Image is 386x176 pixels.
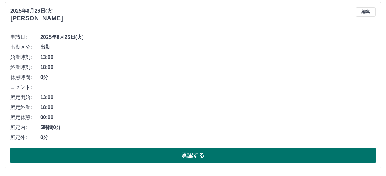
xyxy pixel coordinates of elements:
span: 00:00 [40,114,376,121]
span: 18:00 [40,64,376,71]
span: 所定開始: [10,94,40,101]
span: 所定外: [10,134,40,141]
p: 2025年8月26日(火) [10,7,63,15]
span: 2025年8月26日(火) [40,34,376,41]
span: 5時間0分 [40,124,376,131]
span: 始業時刻: [10,54,40,61]
h3: [PERSON_NAME] [10,15,63,22]
span: 13:00 [40,54,376,61]
span: 18:00 [40,104,376,111]
span: コメント: [10,84,40,91]
span: 所定内: [10,124,40,131]
span: 休憩時間: [10,74,40,81]
span: 0分 [40,74,376,81]
span: 出勤 [40,44,376,51]
span: 13:00 [40,94,376,101]
span: 所定休憩: [10,114,40,121]
span: 所定終業: [10,104,40,111]
button: 承認する [10,148,376,163]
span: 出勤区分: [10,44,40,51]
span: 申請日: [10,34,40,41]
span: 終業時刻: [10,64,40,71]
button: 編集 [356,7,376,17]
span: 0分 [40,134,376,141]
